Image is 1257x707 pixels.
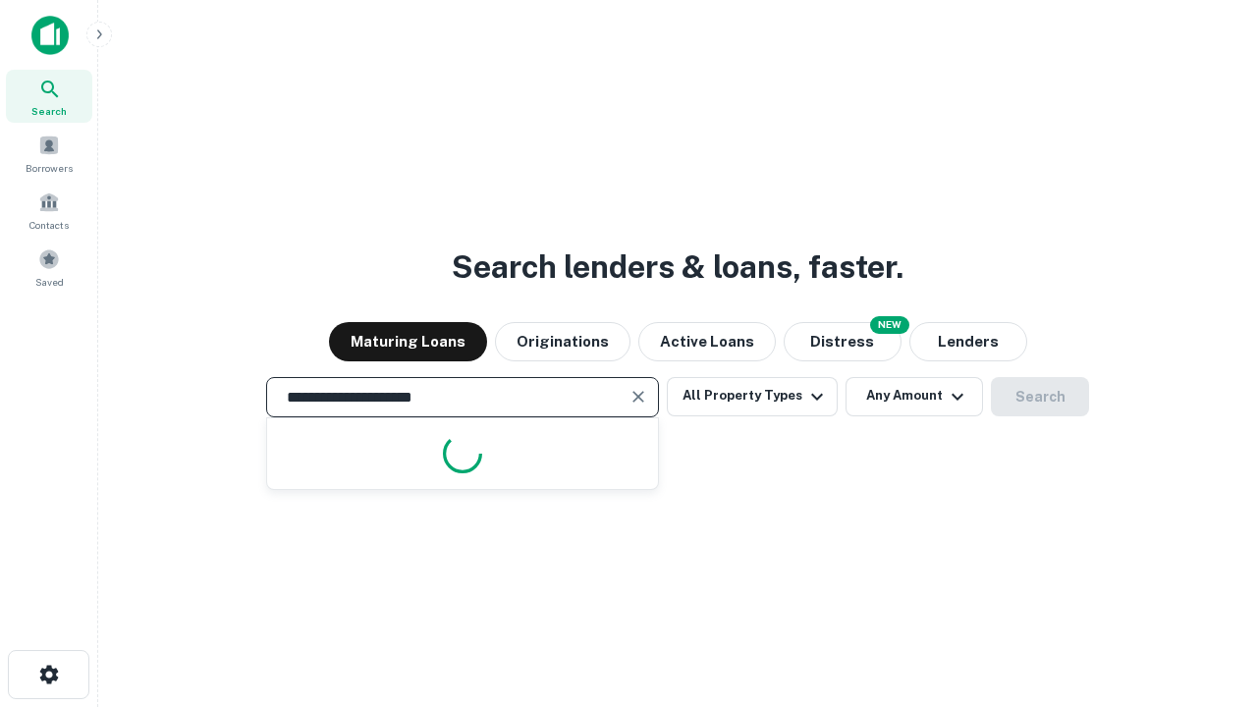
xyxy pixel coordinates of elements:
span: Search [31,103,67,119]
h3: Search lenders & loans, faster. [452,244,903,291]
img: capitalize-icon.png [31,16,69,55]
a: Contacts [6,184,92,237]
button: Search distressed loans with lien and other non-mortgage details. [784,322,902,361]
button: Any Amount [846,377,983,416]
button: Clear [625,383,652,410]
span: Borrowers [26,160,73,176]
button: Lenders [909,322,1027,361]
a: Saved [6,241,92,294]
button: Maturing Loans [329,322,487,361]
div: NEW [870,316,909,334]
a: Search [6,70,92,123]
button: All Property Types [667,377,838,416]
button: Active Loans [638,322,776,361]
iframe: Chat Widget [1159,550,1257,644]
a: Borrowers [6,127,92,180]
span: Contacts [29,217,69,233]
span: Saved [35,274,64,290]
button: Originations [495,322,630,361]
